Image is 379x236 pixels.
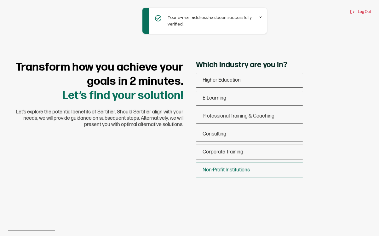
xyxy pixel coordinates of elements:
[203,131,226,137] span: Consulting
[203,113,274,119] span: Professional Training & Coaching
[358,9,371,14] span: Log Out
[203,167,250,173] span: Non-Profit Institutions
[16,60,183,88] span: Transform how you achieve your goals in 2 minutes.
[203,149,243,155] span: Corporate Training
[196,60,287,70] span: Which industry are you in?
[168,14,257,27] p: Your e-mail address has been successfully verified.
[203,77,241,83] span: Higher Education
[203,95,226,101] span: E-Learning
[347,206,379,236] iframe: Chat Widget
[14,60,183,103] h1: Let’s find your solution!
[14,109,183,128] span: Let’s explore the potential benefits of Sertifier. Should Sertifier align with your needs, we wil...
